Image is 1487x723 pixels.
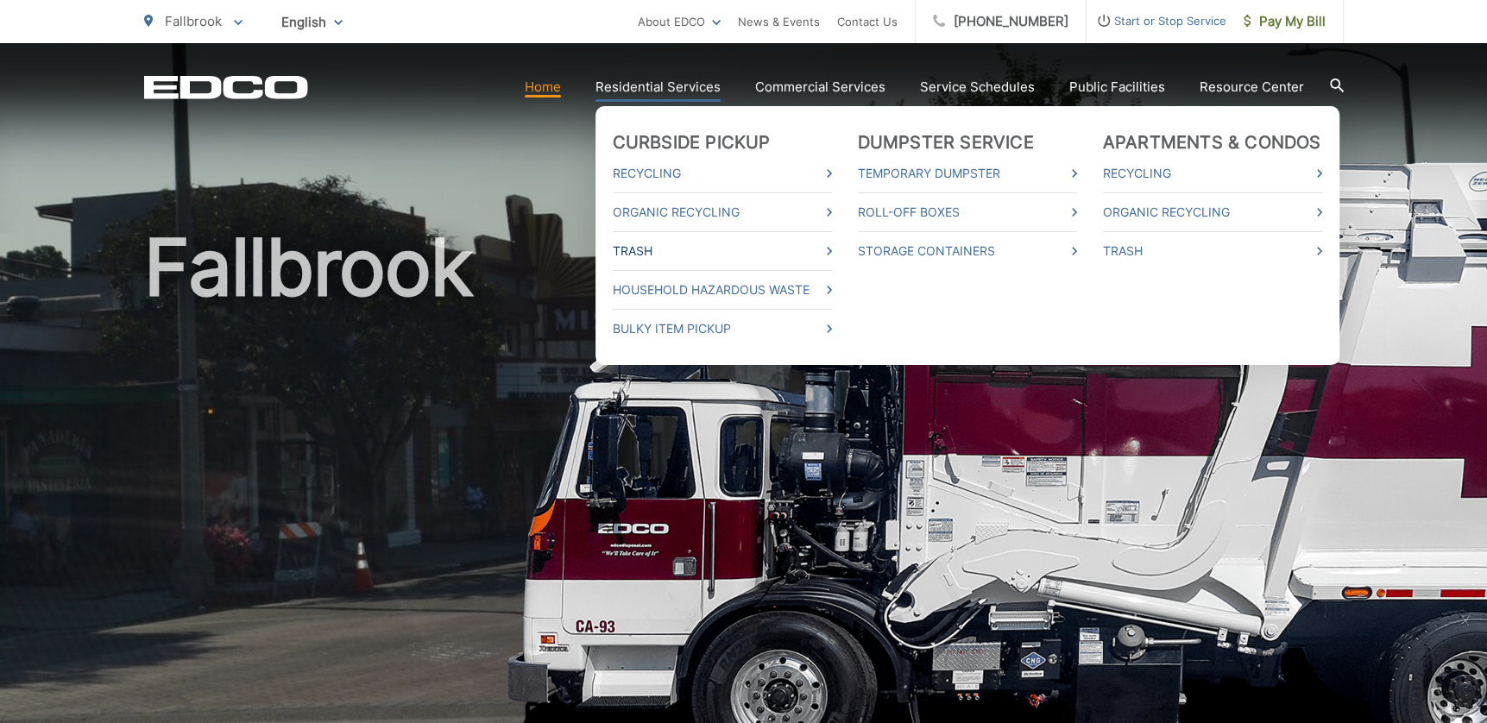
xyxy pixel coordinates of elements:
[1103,241,1322,261] a: Trash
[525,77,561,97] a: Home
[1103,202,1322,223] a: Organic Recycling
[613,132,771,153] a: Curbside Pickup
[613,163,832,184] a: Recycling
[1103,163,1322,184] a: Recycling
[165,13,222,29] span: Fallbrook
[755,77,885,97] a: Commercial Services
[858,202,1077,223] a: Roll-Off Boxes
[1200,77,1304,97] a: Resource Center
[837,11,898,32] a: Contact Us
[1244,11,1326,32] span: Pay My Bill
[858,241,1077,261] a: Storage Containers
[920,77,1035,97] a: Service Schedules
[858,132,1034,153] a: Dumpster Service
[613,202,832,223] a: Organic Recycling
[1103,132,1321,153] a: Apartments & Condos
[595,77,721,97] a: Residential Services
[858,163,1077,184] a: Temporary Dumpster
[268,7,356,37] span: English
[638,11,721,32] a: About EDCO
[144,75,308,99] a: EDCD logo. Return to the homepage.
[613,280,832,300] a: Household Hazardous Waste
[613,241,832,261] a: Trash
[738,11,820,32] a: News & Events
[613,318,832,339] a: Bulky Item Pickup
[1069,77,1165,97] a: Public Facilities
